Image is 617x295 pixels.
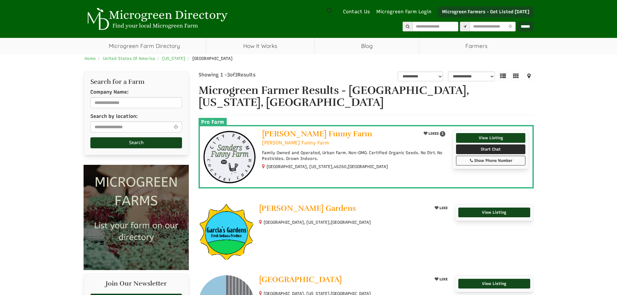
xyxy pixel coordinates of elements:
[206,38,314,54] a: How It Works
[432,204,450,212] button: LIKE
[421,130,448,138] button: LIKES 1
[162,56,185,61] a: [US_STATE]
[376,8,435,15] a: Microgreen Farm Login
[90,113,138,120] label: Search by location:
[90,137,182,148] button: Search
[199,85,534,109] h1: Microgreen Farmer Results - [GEOGRAPHIC_DATA], [US_STATE], [GEOGRAPHIC_DATA]
[259,204,427,214] a: [PERSON_NAME] Gardens
[264,220,371,225] small: [GEOGRAPHIC_DATA], [US_STATE],
[84,8,229,30] img: Microgreen Directory
[84,38,206,54] a: Microgreen Farm Directory
[315,38,419,54] a: Blog
[428,131,439,136] span: LIKES
[262,140,329,146] span: [PERSON_NAME] Funny Farm
[331,220,371,225] span: [GEOGRAPHIC_DATA]
[103,56,155,61] a: United States Of America
[259,203,356,213] span: [PERSON_NAME] Gardens
[199,204,255,260] img: Garcia's Gardens
[192,56,233,61] span: [GEOGRAPHIC_DATA]
[456,144,526,154] a: Start Chat
[460,158,522,164] div: Show Phone Number
[203,130,257,184] img: Sanders Funny Farm
[398,72,443,81] select: overall_rating_filter-1
[458,279,530,289] a: View Listing
[334,164,347,170] span: 46260
[85,56,96,61] a: Home
[348,164,388,170] span: [GEOGRAPHIC_DATA]
[235,72,238,78] span: 3
[439,206,448,210] span: LIKE
[448,72,495,81] select: sortbox-1
[227,72,230,78] span: 3
[90,78,182,85] h2: Search for a Farm
[340,8,373,15] a: Contact Us
[456,133,526,143] a: View Listing
[259,275,342,284] span: [GEOGRAPHIC_DATA]
[262,150,447,162] p: Family Owned and Operated, Urban Farm. Non-GMO. Certified Organic Seeds. No Dirt. No Pesticides. ...
[84,165,189,270] img: Microgreen Farms list your microgreen farm today
[419,38,533,54] span: Farmers
[440,131,445,137] span: 1
[439,277,448,281] span: LIKE
[507,25,514,29] i: Use Current Location
[90,89,129,96] label: Company Name:
[262,129,372,139] span: [PERSON_NAME] Funny Farm
[90,280,182,290] h2: Join Our Newsletter
[262,130,425,146] a: [PERSON_NAME] Funny Farm [PERSON_NAME] Funny Farm
[267,164,388,169] small: [GEOGRAPHIC_DATA], [US_STATE], ,
[259,275,427,285] a: [GEOGRAPHIC_DATA]
[438,6,533,17] a: Microgreen Farmers - Get Listed [DATE]
[199,72,310,78] div: Showing 1 - of Results
[458,208,530,217] a: View Listing
[432,275,450,283] button: LIKE
[172,124,180,129] i: Use Current Location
